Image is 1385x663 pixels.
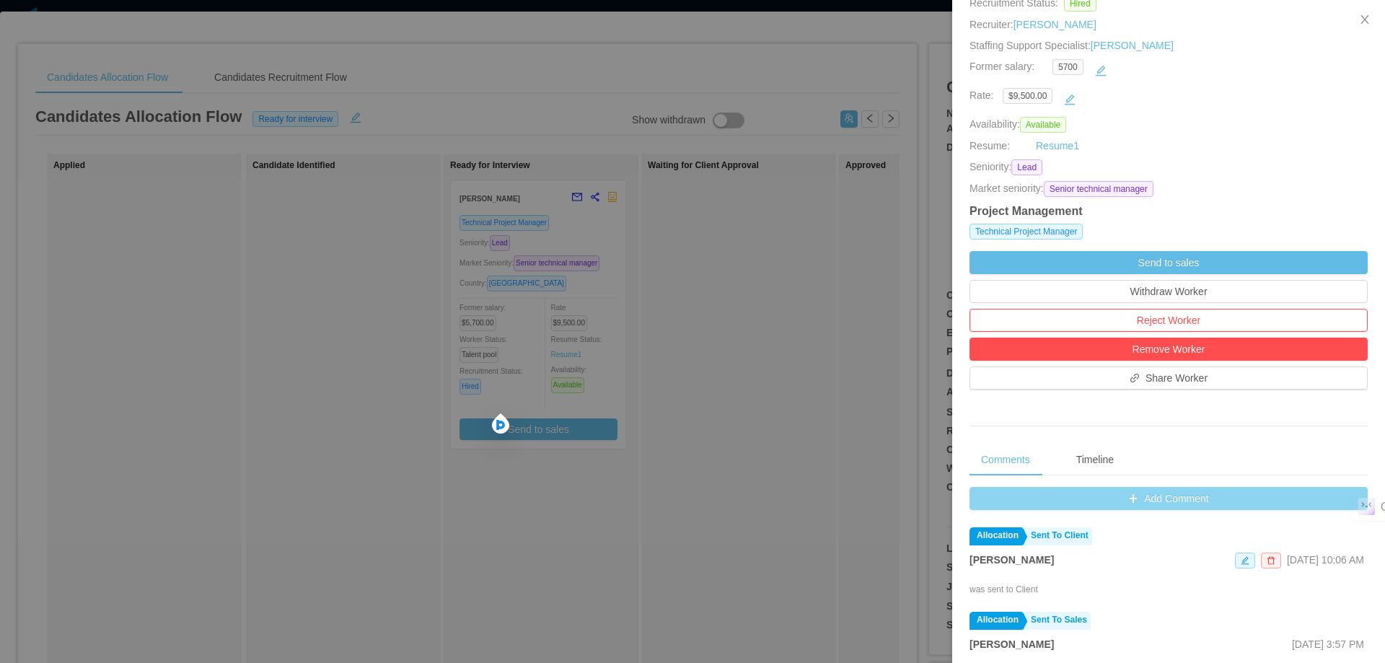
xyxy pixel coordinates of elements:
button: Remove Worker [969,338,1368,361]
div: Comments [969,444,1042,476]
span: Technical Project Manager [969,224,1083,240]
span: Resume: [969,140,1010,152]
a: [PERSON_NAME] [1014,19,1096,30]
a: [PERSON_NAME] [1091,40,1174,51]
strong: Project Management [969,205,1082,217]
a: Sent To Sales [1024,612,1091,630]
a: Allocation [969,527,1022,545]
span: $9,500.00 [1003,88,1052,104]
span: 5700 [1052,59,1083,75]
span: [DATE] 10:06 AM [1287,554,1364,566]
div: Timeline [1065,444,1125,476]
span: Seniority: [969,159,1011,175]
span: Lead [1011,159,1042,175]
a: Resume1 [1036,139,1079,154]
span: [DATE] 3:57 PM [1292,638,1364,650]
a: Sent To Client [1024,527,1092,545]
strong: [PERSON_NAME] [969,638,1054,650]
span: Market seniority: [969,181,1044,197]
span: Recruiter: [969,19,1096,30]
i: icon: close [1359,14,1371,25]
i: icon: delete [1267,556,1275,565]
button: icon: linkShare Worker [969,366,1368,390]
span: Staffing Support Specialist: [969,40,1174,51]
span: Senior technical manager [1044,181,1153,197]
strong: [PERSON_NAME] [969,554,1054,566]
button: icon: plusAdd Comment [969,487,1368,510]
button: icon: edit [1058,88,1081,111]
div: was sent to Client [969,583,1038,596]
a: Allocation [969,612,1022,630]
span: Available [1020,117,1066,133]
button: Reject Worker [969,309,1368,332]
span: Availability: [969,118,1072,130]
button: icon: edit [1089,59,1112,82]
button: Send to sales [969,251,1368,274]
button: Withdraw Worker [969,280,1368,303]
i: icon: edit [1241,556,1249,565]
